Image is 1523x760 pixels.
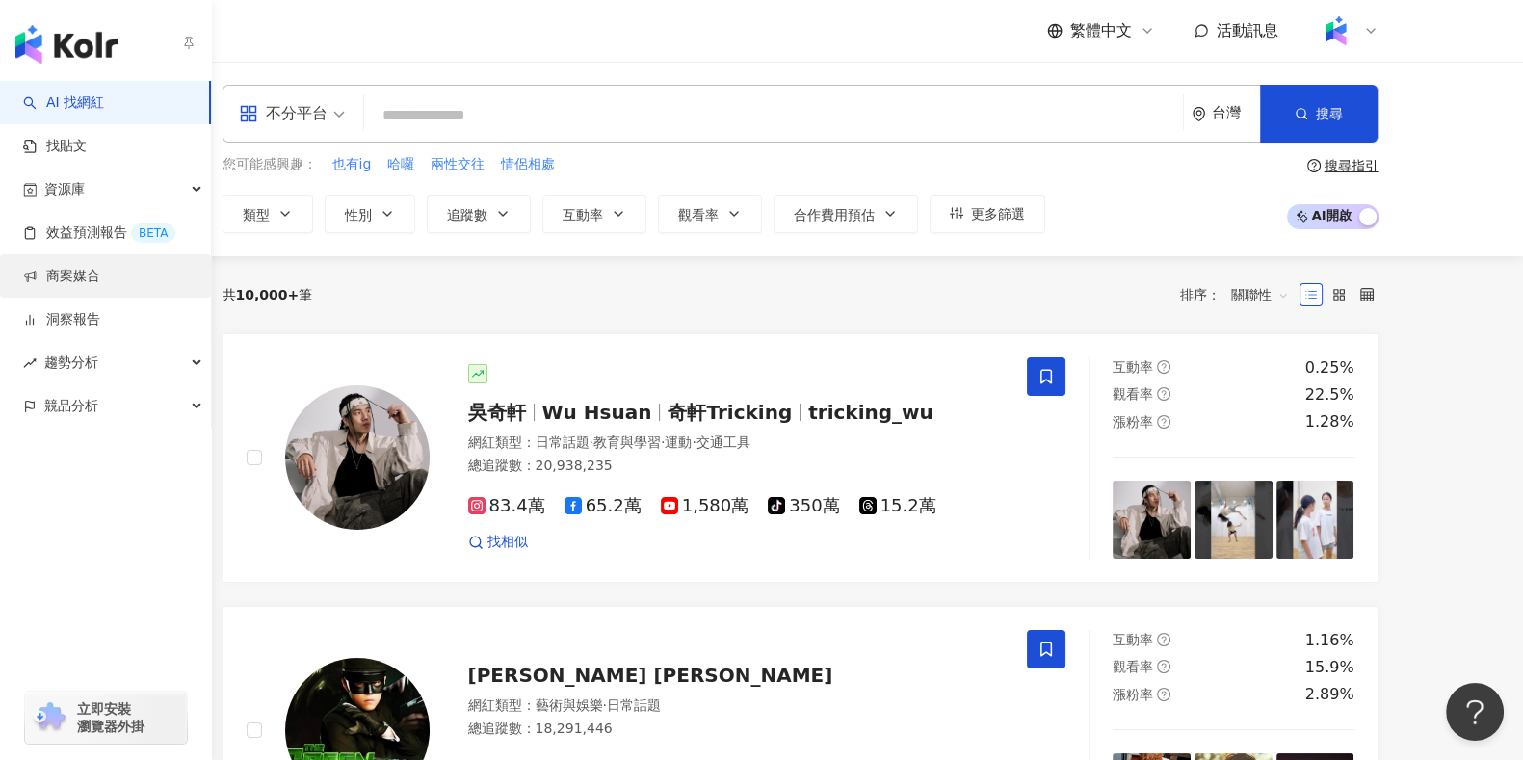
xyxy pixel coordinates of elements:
[285,385,430,530] img: KOL Avatar
[1260,85,1378,143] button: 搜尋
[971,206,1025,222] span: 更多篩選
[15,25,118,64] img: logo
[239,98,328,129] div: 不分平台
[808,401,933,424] span: tricking_wu
[427,195,531,233] button: 追蹤數
[223,195,313,233] button: 類型
[1157,688,1170,701] span: question-circle
[487,533,528,552] span: 找相似
[658,195,762,233] button: 觀看率
[31,702,68,733] img: chrome extension
[1113,632,1153,647] span: 互動率
[23,267,100,286] a: 商案媒合
[332,155,372,174] span: 也有ig
[774,195,918,233] button: 合作費用預估
[468,696,1005,716] div: 網紅類型 ：
[500,154,556,175] button: 情侶相處
[1305,684,1354,705] div: 2.89%
[23,310,100,329] a: 洞察報告
[668,401,792,424] span: 奇軒Tricking
[1305,657,1354,678] div: 15.9%
[1305,630,1354,651] div: 1.16%
[77,700,144,735] span: 立即安裝 瀏覽器外掛
[665,434,692,450] span: 運動
[536,697,603,713] span: 藝術與娛樂
[447,207,487,223] span: 追蹤數
[565,496,642,516] span: 65.2萬
[607,697,661,713] span: 日常話題
[1446,683,1504,741] iframe: Help Scout Beacon - Open
[593,434,661,450] span: 教育與學習
[468,401,526,424] span: 吳奇軒
[590,434,593,450] span: ·
[1192,107,1206,121] span: environment
[1113,414,1153,430] span: 漲粉率
[678,207,719,223] span: 觀看率
[1325,158,1379,173] div: 搜尋指引
[1231,279,1289,310] span: 關聯性
[468,457,1005,476] div: 總追蹤數 ： 20,938,235
[542,195,646,233] button: 互動率
[223,333,1379,583] a: KOL Avatar吳奇軒Wu Hsuan奇軒Trickingtricking_wu網紅類型：日常話題·教育與學習·運動·交通工具總追蹤數：20,938,23583.4萬65.2萬1,580萬3...
[44,341,98,384] span: 趨勢分析
[468,720,1005,739] div: 總追蹤數 ： 18,291,446
[387,155,414,174] span: 哈囉
[23,223,175,243] a: 效益預測報告BETA
[563,207,603,223] span: 互動率
[1113,481,1191,559] img: post-image
[536,434,590,450] span: 日常話題
[236,287,300,302] span: 10,000+
[386,154,415,175] button: 哈囉
[331,154,373,175] button: 也有ig
[661,434,665,450] span: ·
[542,401,652,424] span: Wu Hsuan
[243,207,270,223] span: 類型
[430,154,486,175] button: 兩性交往
[23,93,104,113] a: searchAI 找網紅
[1305,384,1354,406] div: 22.5%
[696,434,750,450] span: 交通工具
[1070,20,1132,41] span: 繁體中文
[1305,411,1354,432] div: 1.28%
[468,533,528,552] a: 找相似
[1180,279,1300,310] div: 排序：
[25,692,187,744] a: chrome extension立即安裝 瀏覽器外掛
[1157,633,1170,646] span: question-circle
[23,356,37,370] span: rise
[501,155,555,174] span: 情侶相處
[1276,481,1354,559] img: post-image
[1212,105,1260,121] div: 台灣
[223,155,317,174] span: 您可能感興趣：
[1113,359,1153,375] span: 互動率
[431,155,485,174] span: 兩性交往
[23,137,87,156] a: 找貼文
[1157,387,1170,401] span: question-circle
[1195,481,1273,559] img: post-image
[1157,360,1170,374] span: question-circle
[1307,159,1321,172] span: question-circle
[692,434,696,450] span: ·
[1113,687,1153,702] span: 漲粉率
[859,496,936,516] span: 15.2萬
[1157,415,1170,429] span: question-circle
[44,168,85,211] span: 資源庫
[794,207,875,223] span: 合作費用預估
[603,697,607,713] span: ·
[223,287,313,302] div: 共 筆
[239,104,258,123] span: appstore
[345,207,372,223] span: 性別
[1157,660,1170,673] span: question-circle
[661,496,749,516] span: 1,580萬
[1217,21,1278,39] span: 活動訊息
[44,384,98,428] span: 競品分析
[325,195,415,233] button: 性別
[930,195,1045,233] button: 更多篩選
[1318,13,1354,49] img: Kolr%20app%20icon%20%281%29.png
[1113,386,1153,402] span: 觀看率
[468,496,545,516] span: 83.4萬
[1113,659,1153,674] span: 觀看率
[768,496,839,516] span: 350萬
[468,433,1005,453] div: 網紅類型 ：
[1316,106,1343,121] span: 搜尋
[1305,357,1354,379] div: 0.25%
